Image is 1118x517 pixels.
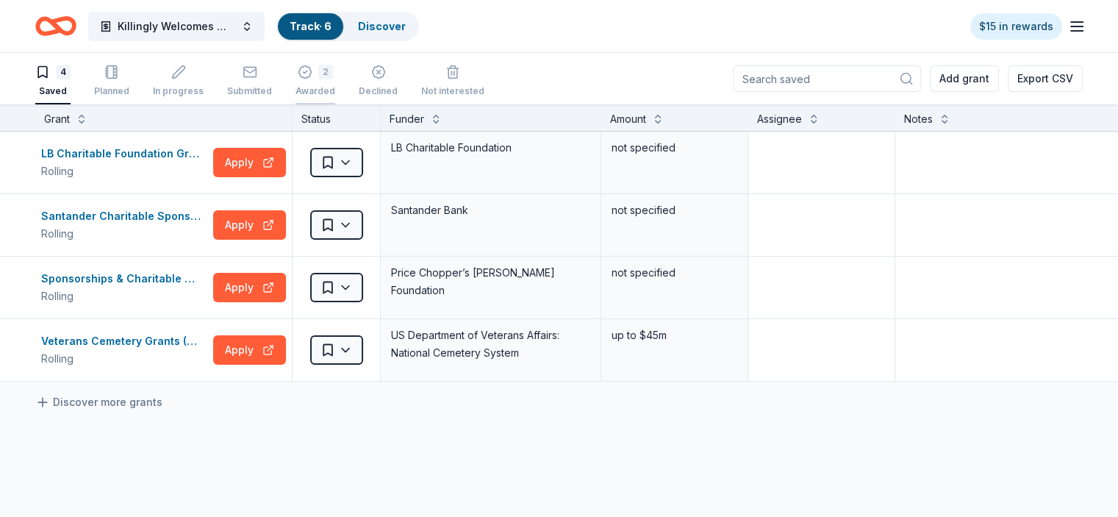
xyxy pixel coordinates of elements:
[295,59,335,104] button: 2Awarded
[41,145,207,180] button: LB Charitable Foundation GrantRolling
[610,110,646,128] div: Amount
[757,110,802,128] div: Assignee
[213,273,286,302] button: Apply
[295,77,335,89] div: Awarded
[44,110,70,128] div: Grant
[390,138,592,158] div: LB Charitable Foundation
[118,18,235,35] span: Killingly Welcomes Wreaths Across [GEOGRAPHIC_DATA]
[390,263,592,301] div: Price Chopper’s [PERSON_NAME] Foundation
[276,12,419,41] button: Track· 6Discover
[41,332,207,350] div: Veterans Cemetery Grants (341508)
[41,163,207,180] div: Rolling
[904,110,933,128] div: Notes
[421,59,484,104] button: Not interested
[41,332,207,368] button: Veterans Cemetery Grants (341508)Rolling
[41,225,207,243] div: Rolling
[390,200,592,221] div: Santander Bank
[153,59,204,104] button: In progress
[41,207,207,243] button: Santander Charitable Sponsorship ProgramRolling
[610,200,739,221] div: not specified
[610,325,739,346] div: up to $45m
[293,104,381,131] div: Status
[610,138,739,158] div: not specified
[421,85,484,97] div: Not interested
[318,57,333,71] div: 2
[390,325,592,363] div: US Department of Veterans Affairs: National Cemetery System
[359,59,398,104] button: Declined
[56,65,71,79] div: 4
[213,335,286,365] button: Apply
[1008,65,1083,92] button: Export CSV
[970,13,1062,40] a: $15 in rewards
[359,85,398,97] div: Declined
[41,145,207,163] div: LB Charitable Foundation Grant
[227,85,272,97] div: Submitted
[35,85,71,97] div: Saved
[290,20,332,32] a: Track· 6
[41,288,207,305] div: Rolling
[733,65,921,92] input: Search saved
[94,85,129,97] div: Planned
[930,65,999,92] button: Add grant
[41,270,207,305] button: Sponsorships & Charitable SupportRolling
[227,59,272,104] button: Submitted
[94,59,129,104] button: Planned
[153,85,204,97] div: In progress
[41,270,207,288] div: Sponsorships & Charitable Support
[213,210,286,240] button: Apply
[213,148,286,177] button: Apply
[41,350,207,368] div: Rolling
[390,110,424,128] div: Funder
[610,263,739,283] div: not specified
[35,59,71,104] button: 4Saved
[35,9,76,43] a: Home
[41,207,207,225] div: Santander Charitable Sponsorship Program
[35,393,162,411] a: Discover more grants
[88,12,265,41] button: Killingly Welcomes Wreaths Across [GEOGRAPHIC_DATA]
[358,20,406,32] a: Discover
